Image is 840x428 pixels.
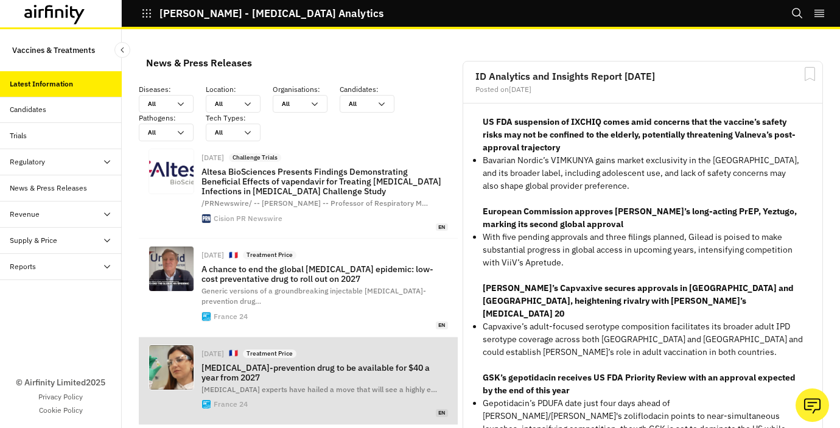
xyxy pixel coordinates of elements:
h2: ID Analytics and Insights Report [DATE] [475,71,810,81]
img: EN-20250927-181658-181832-CS.jpg [149,345,194,390]
div: Posted on [DATE] [475,86,810,93]
p: Bavarian Nordic’s VIMKUNYA gains market exclusivity in the [GEOGRAPHIC_DATA], and its broader lab... [483,154,803,192]
strong: US FDA suspension of IXCHIQ comes amid concerns that the vaccine’s safety risks may not be confin... [483,116,796,153]
p: 🇫🇷 [229,250,238,261]
p: Vaccines & Treatments [12,39,95,61]
strong: European Commission approves [PERSON_NAME]’s long-acting PrEP, Yeztugo, marking its second global... [483,206,797,230]
p: Candidates : [340,84,407,95]
p: Treatment Price [247,349,293,358]
span: /PRNewswire/ -- [PERSON_NAME] -- Professor of Respiratory M … [201,198,428,208]
span: en [436,321,448,329]
button: Ask our analysts [796,388,829,422]
img: 2019-Q4-PRN-Icon-32-32.png [202,214,211,223]
svg: Bookmark Report [802,66,817,82]
p: Diseases : [139,84,206,95]
div: Cision PR Newswire [214,215,282,222]
p: [PERSON_NAME] - [MEDICAL_DATA] Analytics [159,8,383,19]
img: favicon-194x194.png [202,400,211,409]
p: 🇫🇷 [229,348,238,359]
div: News & Press Releases [146,54,252,72]
p: Pathogens : [139,113,206,124]
button: Close Sidebar [114,42,130,58]
p: Altesa BioSciences Presents Findings Demonstrating Beneficial Effects of vapendavir for Treating ... [201,167,448,196]
div: [DATE] [201,154,224,161]
a: [DATE]🇫🇷Treatment Price[MEDICAL_DATA]-prevention drug to be available for $40 a year from 2027[ME... [139,337,458,425]
p: Challenge Trials [233,153,278,162]
a: Privacy Policy [38,391,83,402]
p: Capvaxive’s adult-focused serotype composition facilitates its broader adult IPD serotype coverag... [483,320,803,359]
img: EN-20250927-181833-182602-CS.jpg [149,247,194,291]
div: Regulatory [10,156,45,167]
div: Latest Information [10,79,73,89]
img: Altesa_Biosciences_Inc___Logo.jpg [149,149,194,194]
button: Search [791,3,803,24]
strong: [PERSON_NAME]’s Capvaxive secures approvals in [GEOGRAPHIC_DATA] and [GEOGRAPHIC_DATA], heighteni... [483,282,794,319]
div: France 24 [214,401,248,408]
p: With five pending approvals and three filings planned, Gilead is poised to make substantial progr... [483,231,803,269]
div: Trials [10,130,27,141]
span: [MEDICAL_DATA] experts have hailed a move that will see a highly e … [201,385,437,394]
span: en [436,223,448,231]
div: News & Press Releases [10,183,87,194]
div: France 24 [214,313,248,320]
p: Treatment Price [247,251,293,259]
a: [DATE]Challenge TrialsAltesa BioSciences Presents Findings Demonstrating Beneficial Effects of va... [139,141,458,239]
img: favicon-194x194.png [202,312,211,321]
p: Location : [206,84,273,95]
a: Cookie Policy [39,405,83,416]
p: © Airfinity Limited 2025 [16,376,105,389]
div: Reports [10,261,36,272]
p: [MEDICAL_DATA]-prevention drug to be available for $40 a year from 2027 [201,363,448,382]
p: Tech Types : [206,113,273,124]
div: Revenue [10,209,40,220]
a: [DATE]🇫🇷Treatment PriceA chance to end the global [MEDICAL_DATA] epidemic: low-cost preventative ... [139,239,458,337]
p: A chance to end the global [MEDICAL_DATA] epidemic: low-cost preventative drug to roll out on 2027 [201,264,448,284]
span: en [436,409,448,417]
div: [DATE] [201,350,224,357]
div: Supply & Price [10,235,57,246]
p: Organisations : [273,84,340,95]
strong: GSK’s gepotidacin receives US FDA Priority Review with an approval expected by the end of this year [483,372,796,396]
div: Candidates [10,104,46,115]
div: [DATE] [201,251,224,259]
button: [PERSON_NAME] - [MEDICAL_DATA] Analytics [141,3,383,24]
span: Generic versions of a groundbreaking injectable [MEDICAL_DATA]-prevention drug … [201,286,426,306]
